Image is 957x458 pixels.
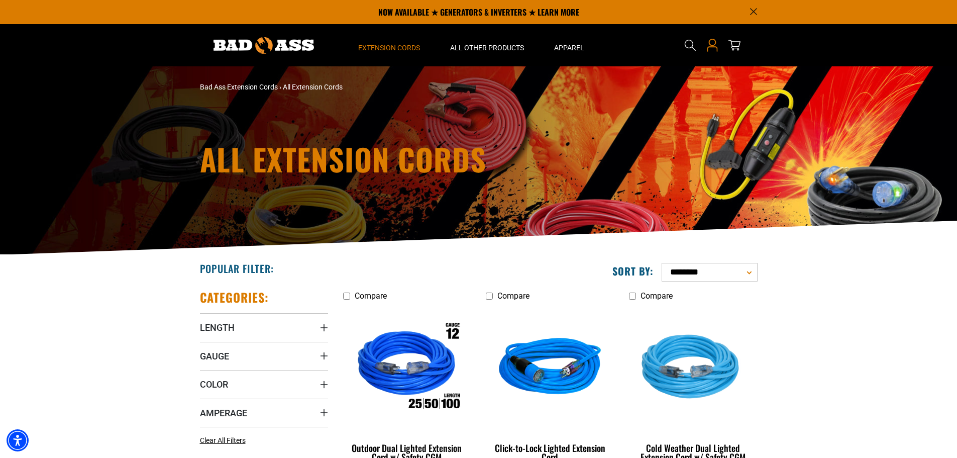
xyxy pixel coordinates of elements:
[7,429,29,451] div: Accessibility Menu
[450,43,524,52] span: All Other Products
[214,37,314,54] img: Bad Ass Extension Cords
[283,83,343,91] span: All Extension Cords
[539,24,599,66] summary: Apparel
[726,39,742,51] a: cart
[487,311,613,426] img: blue
[358,43,420,52] span: Extension Cords
[200,379,228,390] span: Color
[344,311,470,426] img: Outdoor Dual Lighted Extension Cord w/ Safety CGM
[200,435,250,446] a: Clear All Filters
[355,291,387,301] span: Compare
[279,83,281,91] span: ›
[630,311,757,426] img: Light Blue
[200,262,274,275] h2: Popular Filter:
[612,264,654,278] label: Sort by:
[200,370,328,398] summary: Color
[343,24,435,66] summary: Extension Cords
[704,24,720,66] a: Open this option
[200,399,328,427] summary: Amperage
[435,24,539,66] summary: All Other Products
[200,313,328,341] summary: Length
[200,82,567,93] nav: breadcrumbs
[641,291,673,301] span: Compare
[497,291,529,301] span: Compare
[200,342,328,370] summary: Gauge
[200,407,247,419] span: Amperage
[200,436,246,444] span: Clear All Filters
[200,290,269,305] h2: Categories:
[200,322,235,333] span: Length
[554,43,584,52] span: Apparel
[200,83,278,91] a: Bad Ass Extension Cords
[200,144,567,174] h1: All Extension Cords
[682,37,698,53] summary: Search
[200,350,229,362] span: Gauge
